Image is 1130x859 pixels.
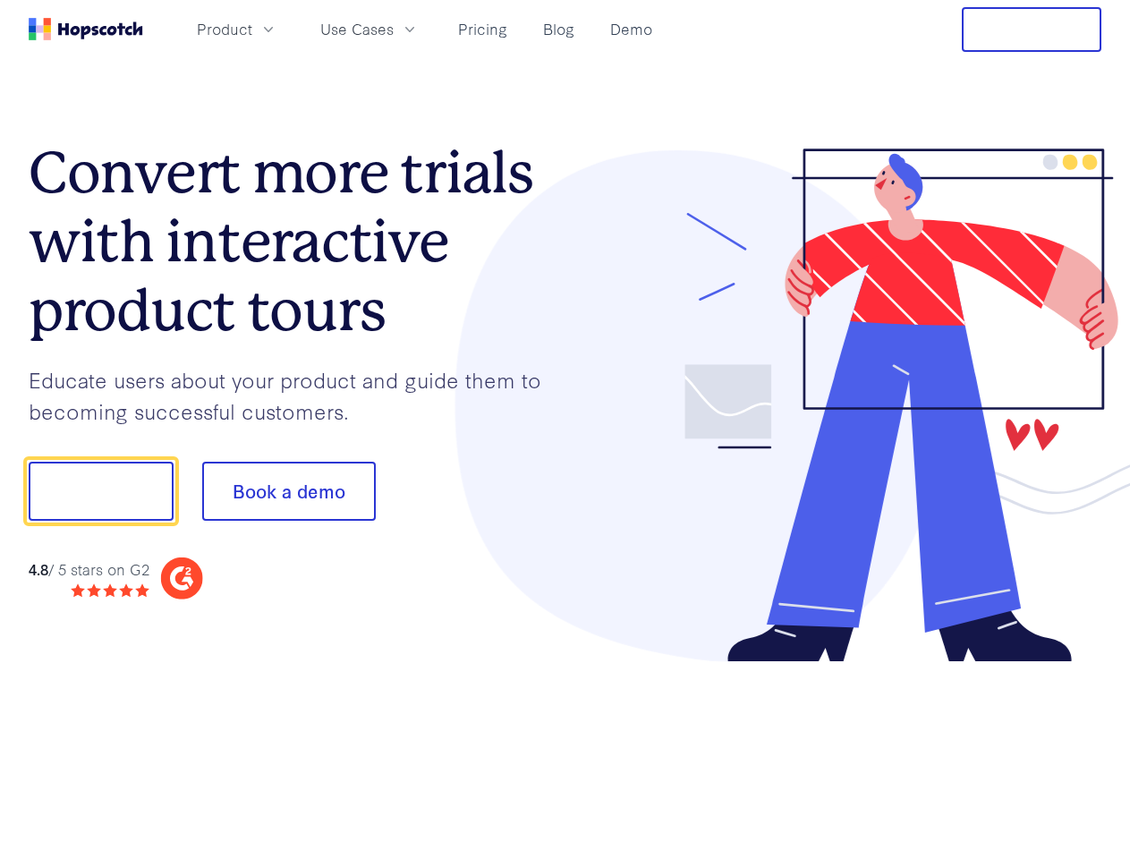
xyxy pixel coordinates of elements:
button: Book a demo [202,462,376,521]
strong: 4.8 [29,558,48,579]
button: Free Trial [962,7,1101,52]
a: Home [29,18,143,40]
div: / 5 stars on G2 [29,558,149,581]
button: Use Cases [310,14,429,44]
a: Blog [536,14,582,44]
button: Product [186,14,288,44]
button: Show me! [29,462,174,521]
p: Educate users about your product and guide them to becoming successful customers. [29,364,565,426]
a: Pricing [451,14,514,44]
span: Product [197,18,252,40]
span: Use Cases [320,18,394,40]
h1: Convert more trials with interactive product tours [29,139,565,344]
a: Demo [603,14,659,44]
